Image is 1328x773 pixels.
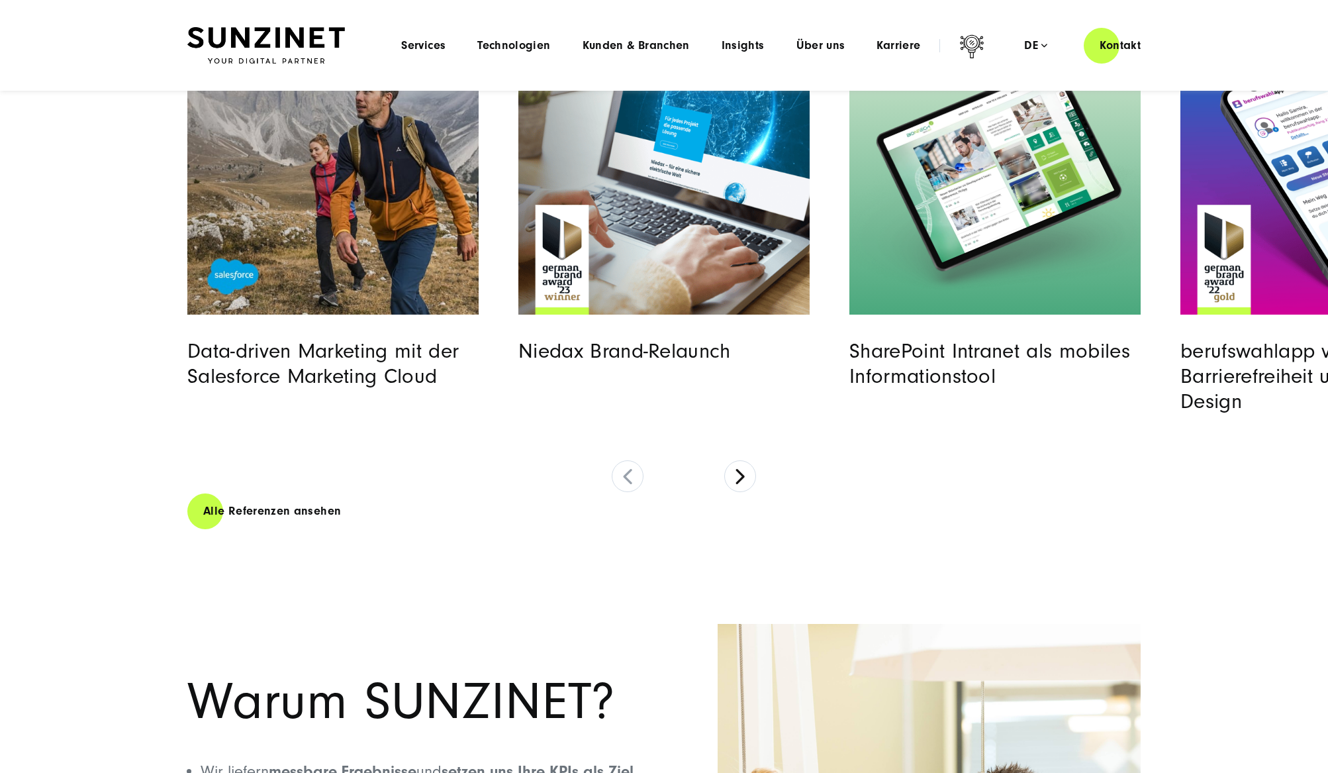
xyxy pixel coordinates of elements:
a: Services [401,39,446,52]
a: Read full post: Niedax | Brand-Relaunch | SUNZINET [518,23,810,315]
a: Kontakt [1084,26,1157,64]
img: SUNZINET Full Service Digital Agentur [187,27,345,64]
a: Technologien [477,39,550,52]
img: ipad-mask.png [849,23,1141,315]
a: Kunden & Branchen [583,39,690,52]
a: Read full post: Schöffel | B2C-Strategie Salesforce Marketing Cloud | SUNZINET [187,23,479,315]
a: Niedax Brand-Relaunch [518,339,731,363]
div: de [1024,39,1047,52]
a: Alle Referenzen ansehen [187,492,357,530]
h1: Warum SUNZINET? [187,677,655,727]
a: Read full post: BioNTech | Intranet | SUNZINET [849,23,1141,315]
a: Data-driven Marketing mit der Salesforce Marketing Cloud [187,339,459,388]
a: Karriere [877,39,920,52]
a: SharePoint Intranet als mobiles Informationstool [849,339,1130,388]
a: Über uns [796,39,845,52]
a: Insights [722,39,765,52]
